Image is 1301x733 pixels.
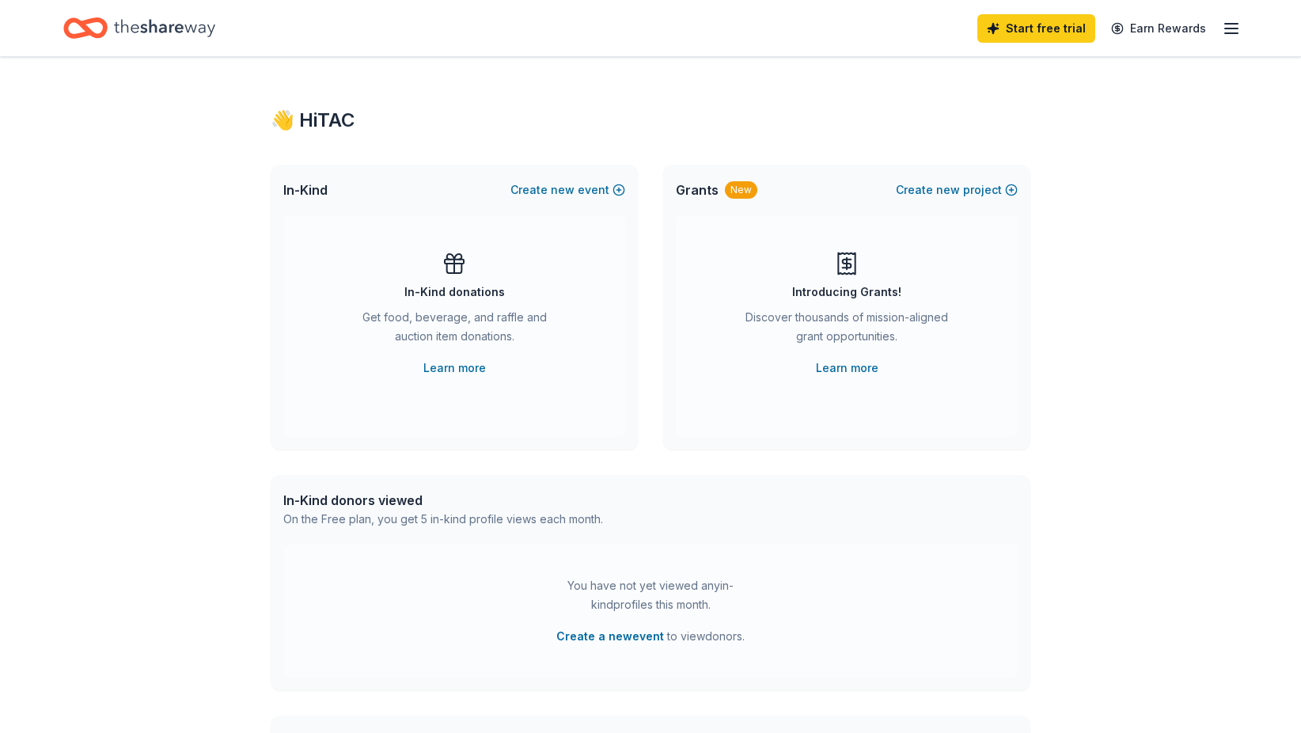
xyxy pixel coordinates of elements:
button: Createnewevent [510,180,625,199]
span: Grants [676,180,719,199]
div: In-Kind donors viewed [283,491,603,510]
div: You have not yet viewed any in-kind profiles this month. [552,576,749,614]
button: Createnewproject [896,180,1018,199]
button: Create a newevent [556,627,664,646]
div: On the Free plan, you get 5 in-kind profile views each month. [283,510,603,529]
span: In-Kind [283,180,328,199]
a: Earn Rewards [1102,14,1216,43]
a: Home [63,9,215,47]
div: New [725,181,757,199]
a: Learn more [423,359,486,378]
div: 👋 Hi TAC [271,108,1030,133]
span: new [551,180,575,199]
span: to view donors . [556,627,745,646]
div: Get food, beverage, and raffle and auction item donations. [347,308,562,352]
a: Learn more [816,359,878,378]
div: Introducing Grants! [792,283,901,302]
span: new [936,180,960,199]
div: Discover thousands of mission-aligned grant opportunities. [739,308,954,352]
div: In-Kind donations [404,283,505,302]
a: Start free trial [977,14,1095,43]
